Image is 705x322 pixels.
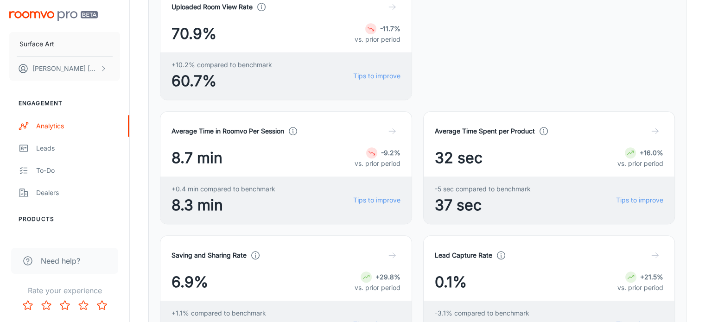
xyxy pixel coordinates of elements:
[19,39,54,49] p: Surface Art
[640,149,663,157] strong: +16.0%
[355,283,400,293] p: vs. prior period
[617,158,663,169] p: vs. prior period
[381,149,400,157] strong: -9.2%
[74,296,93,315] button: Rate 4 star
[36,143,120,153] div: Leads
[36,188,120,198] div: Dealers
[9,32,120,56] button: Surface Art
[9,57,120,81] button: [PERSON_NAME] [PERSON_NAME]
[36,121,120,131] div: Analytics
[435,147,483,169] span: 32 sec
[616,195,663,205] a: Tips to improve
[171,126,284,136] h4: Average Time in Roomvo Per Session
[36,165,120,176] div: To-do
[171,308,266,318] span: +1.1% compared to benchmark
[353,71,400,81] a: Tips to improve
[9,11,98,21] img: Roomvo PRO Beta
[93,296,111,315] button: Rate 5 star
[171,271,208,293] span: 6.9%
[435,194,531,216] span: 37 sec
[19,296,37,315] button: Rate 1 star
[435,250,492,260] h4: Lead Capture Rate
[171,70,272,92] span: 60.7%
[56,296,74,315] button: Rate 3 star
[435,308,529,318] span: -3.1% compared to benchmark
[435,271,467,293] span: 0.1%
[36,237,120,247] div: My Products
[435,184,531,194] span: -5 sec compared to benchmark
[37,296,56,315] button: Rate 2 star
[7,285,122,296] p: Rate your experience
[355,158,400,169] p: vs. prior period
[171,184,275,194] span: +0.4 min compared to benchmark
[640,273,663,281] strong: +21.5%
[355,34,400,44] p: vs. prior period
[617,283,663,293] p: vs. prior period
[171,147,222,169] span: 8.7 min
[171,2,253,12] h4: Uploaded Room View Rate
[32,63,98,74] p: [PERSON_NAME] [PERSON_NAME]
[380,25,400,32] strong: -11.7%
[41,255,80,266] span: Need help?
[171,194,275,216] span: 8.3 min
[171,250,247,260] h4: Saving and Sharing Rate
[375,273,400,281] strong: +29.8%
[353,195,400,205] a: Tips to improve
[435,126,535,136] h4: Average Time Spent per Product
[171,23,216,45] span: 70.9%
[171,60,272,70] span: +10.2% compared to benchmark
